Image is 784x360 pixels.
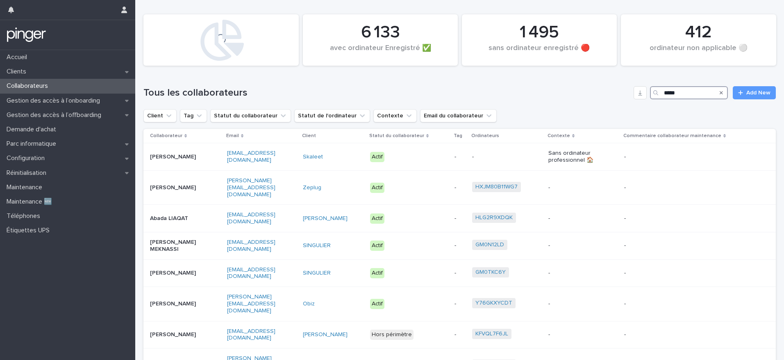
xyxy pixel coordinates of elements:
[302,131,316,140] p: Client
[180,109,207,122] button: Tag
[3,68,33,76] p: Clients
[3,154,51,162] p: Configuration
[475,330,508,337] a: KFVQL7F6JL
[548,242,600,249] p: -
[370,213,384,224] div: Actif
[150,331,201,338] p: [PERSON_NAME]
[475,241,504,248] a: GM0N12LD
[143,259,776,287] tr: [PERSON_NAME][EMAIL_ADDRESS][DOMAIN_NAME]SINGULIER Actif-GM0TKC6Y --
[548,300,600,307] p: -
[548,270,600,277] p: -
[370,152,384,162] div: Actif
[226,131,239,140] p: Email
[624,184,727,191] p: -
[303,270,331,277] a: SINGULIER
[150,239,201,253] p: [PERSON_NAME] MEKNASSI
[150,300,201,307] p: [PERSON_NAME]
[3,140,63,148] p: Parc informatique
[143,232,776,259] tr: [PERSON_NAME] MEKNASSI[EMAIL_ADDRESS][DOMAIN_NAME]SINGULIER Actif-GM0N12LD --
[370,183,384,193] div: Actif
[370,299,384,309] div: Actif
[454,270,466,277] p: -
[227,328,275,341] a: [EMAIL_ADDRESS][DOMAIN_NAME]
[3,227,56,234] p: Étiquettes UPS
[624,154,727,161] p: -
[650,86,728,99] input: Search
[420,109,497,122] button: Email du collaborateur
[472,154,523,161] p: -
[227,150,275,163] a: [EMAIL_ADDRESS][DOMAIN_NAME]
[548,215,600,222] p: -
[3,111,108,119] p: Gestion des accès à l’offboarding
[475,183,518,190] a: HXJM80B11WG7
[303,242,331,249] a: SINGULIER
[150,154,201,161] p: [PERSON_NAME]
[303,215,348,222] a: [PERSON_NAME]
[3,53,34,61] p: Accueil
[150,131,182,140] p: Collaborateur
[370,330,414,340] div: Hors périmètre
[373,109,417,122] button: Contexte
[624,242,727,249] p: -
[548,184,600,191] p: -
[370,268,384,278] div: Actif
[227,212,275,225] a: [EMAIL_ADDRESS][DOMAIN_NAME]
[294,109,370,122] button: Statut de l'ordinateur
[3,97,107,105] p: Gestion des accès à l’onboarding
[143,287,776,321] tr: [PERSON_NAME][PERSON_NAME][EMAIL_ADDRESS][DOMAIN_NAME]Obiz Actif-Y76GKXYCDT --
[624,300,727,307] p: -
[317,22,444,43] div: 6 133
[227,294,275,314] a: [PERSON_NAME][EMAIL_ADDRESS][DOMAIN_NAME]
[624,270,727,277] p: -
[303,331,348,338] a: [PERSON_NAME]
[624,331,727,338] p: -
[143,170,776,204] tr: [PERSON_NAME][PERSON_NAME][EMAIL_ADDRESS][DOMAIN_NAME]Zeplug Actif-HXJM80B11WG7 --
[303,184,321,191] a: Zeplug
[227,267,275,280] a: [EMAIL_ADDRESS][DOMAIN_NAME]
[635,22,762,43] div: 412
[624,215,727,222] p: -
[210,109,291,122] button: Statut du collaborateur
[150,184,201,191] p: [PERSON_NAME]
[370,241,384,251] div: Actif
[317,44,444,61] div: avec ordinateur Enregistré ✅
[454,215,466,222] p: -
[3,183,49,191] p: Maintenance
[227,178,275,197] a: [PERSON_NAME][EMAIL_ADDRESS][DOMAIN_NAME]
[143,321,776,349] tr: [PERSON_NAME][EMAIL_ADDRESS][DOMAIN_NAME][PERSON_NAME] Hors périmètre-KFVQL7F6JL --
[143,87,630,99] h1: Tous les collaborateurs
[733,86,776,99] a: Add New
[454,331,466,338] p: -
[3,126,63,133] p: Demande d'achat
[471,131,499,140] p: Ordinateurs
[623,131,721,140] p: Commentaire collaborateur maintenance
[150,215,201,222] p: Abada LIAQAT
[227,239,275,252] a: [EMAIL_ADDRESS][DOMAIN_NAME]
[143,143,776,171] tr: [PERSON_NAME][EMAIL_ADDRESS][DOMAIN_NAME]Skaleet Actif--Sans ordinateur professionnel 🏠-
[454,154,466,161] p: -
[7,27,46,43] img: mTgBEunGTSyRkCgitkcU
[476,44,603,61] div: sans ordinateur enregistré 🔴
[475,300,512,307] a: Y76GKXYCDT
[548,131,570,140] p: Contexte
[476,22,603,43] div: 1 495
[369,131,424,140] p: Statut du collaborateur
[3,82,55,90] p: Collaborateurs
[3,212,47,220] p: Téléphones
[475,269,506,276] a: GM0TKC6Y
[454,242,466,249] p: -
[3,169,53,177] p: Réinitialisation
[548,331,600,338] p: -
[635,44,762,61] div: ordinateur non applicable ⚪
[454,184,466,191] p: -
[454,131,462,140] p: Tag
[150,270,201,277] p: [PERSON_NAME]
[303,300,315,307] a: Obiz
[3,198,59,206] p: Maintenance 🆕
[475,214,513,221] a: HLG2R9XDQK
[454,300,466,307] p: -
[143,109,177,122] button: Client
[548,150,600,164] p: Sans ordinateur professionnel 🏠
[303,154,323,161] a: Skaleet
